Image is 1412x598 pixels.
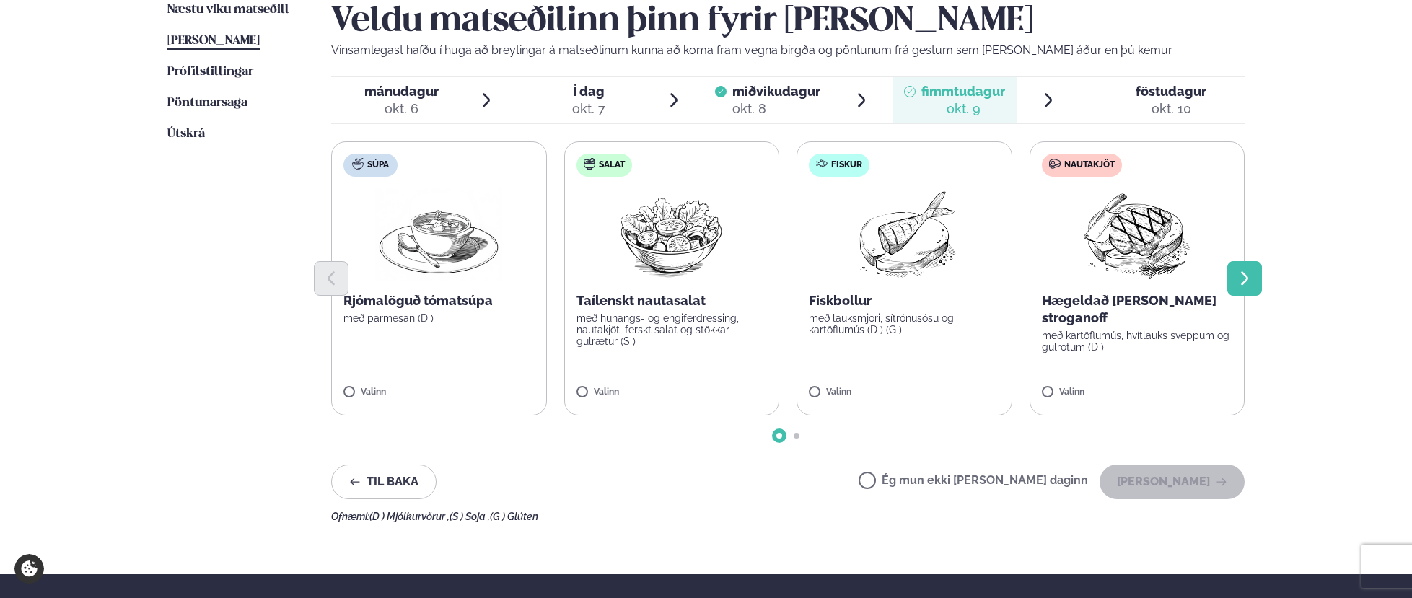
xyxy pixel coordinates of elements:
[167,4,289,16] span: Næstu viku matseðill
[921,100,1005,118] div: okt. 9
[167,94,247,112] a: Pöntunarsaga
[921,84,1005,99] span: fimmtudagur
[167,1,289,19] a: Næstu viku matseðill
[584,158,595,170] img: salad.svg
[369,511,450,522] span: (D ) Mjólkurvörur ,
[314,261,348,296] button: Previous slide
[14,554,44,584] a: Cookie settings
[572,83,605,100] span: Í dag
[364,84,439,99] span: mánudagur
[167,97,247,109] span: Pöntunarsaga
[599,159,625,171] span: Salat
[732,84,820,99] span: miðvikudagur
[331,42,1245,59] p: Vinsamlegast hafðu í huga að breytingar á matseðlinum kunna að koma fram vegna birgða og pöntunum...
[343,312,535,324] p: með parmesan (D )
[331,1,1245,42] h2: Veldu matseðilinn þinn fyrir [PERSON_NAME]
[375,188,502,281] img: Soup.png
[1136,100,1206,118] div: okt. 10
[1064,159,1115,171] span: Nautakjöt
[1100,465,1245,499] button: [PERSON_NAME]
[167,128,205,140] span: Útskrá
[490,511,538,522] span: (G ) Glúten
[1049,158,1061,170] img: beef.svg
[816,158,828,170] img: fish.svg
[167,32,260,50] a: [PERSON_NAME]
[1042,292,1233,327] p: Hægeldað [PERSON_NAME] stroganoff
[1227,261,1262,296] button: Next slide
[367,159,389,171] span: Súpa
[576,312,768,347] p: með hunangs- og engiferdressing, nautakjöt, ferskt salat og stökkar gulrætur (S )
[1073,188,1201,281] img: Beef-Meat.png
[167,63,253,81] a: Prófílstillingar
[809,312,1000,335] p: með lauksmjöri, sítrónusósu og kartöflumús (D ) (G )
[794,433,799,439] span: Go to slide 2
[352,158,364,170] img: soup.svg
[167,66,253,78] span: Prófílstillingar
[572,100,605,118] div: okt. 7
[331,511,1245,522] div: Ofnæmi:
[831,159,862,171] span: Fiskur
[576,292,768,309] p: Taílenskt nautasalat
[809,292,1000,309] p: Fiskbollur
[608,188,735,281] img: Salad.png
[1042,330,1233,353] p: með kartöflumús, hvítlauks sveppum og gulrótum (D )
[450,511,490,522] span: (S ) Soja ,
[343,292,535,309] p: Rjómalöguð tómatsúpa
[732,100,820,118] div: okt. 8
[331,465,437,499] button: Til baka
[167,126,205,143] a: Útskrá
[1136,84,1206,99] span: föstudagur
[364,100,439,118] div: okt. 6
[167,35,260,47] span: [PERSON_NAME]
[776,433,782,439] span: Go to slide 1
[841,188,968,281] img: Fish.png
